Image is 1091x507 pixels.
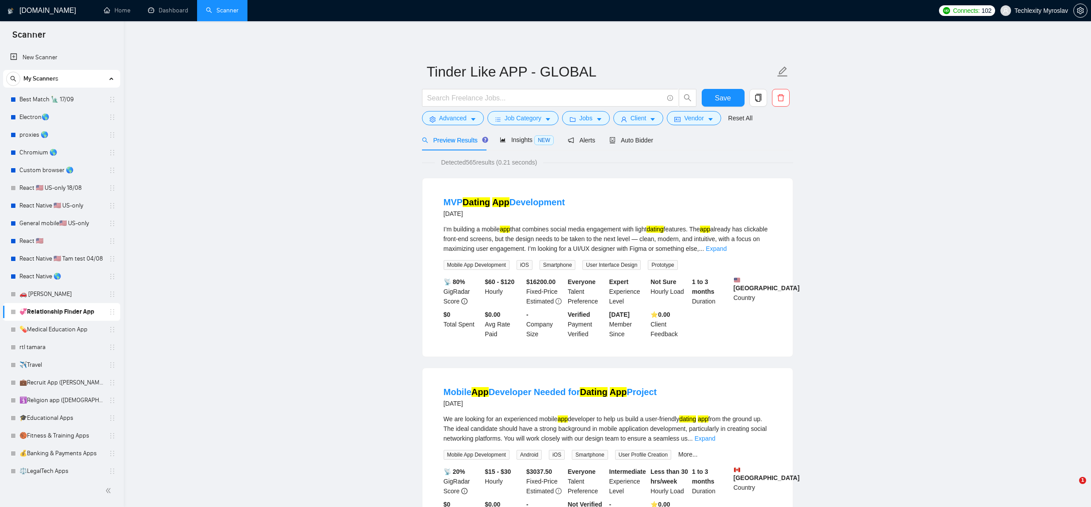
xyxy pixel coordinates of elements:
[435,157,543,167] span: Detected 565 results (0.21 seconds)
[19,356,103,374] a: ✈️Travel
[695,435,715,442] a: Expand
[206,7,239,14] a: searchScanner
[444,414,772,443] div: We are looking for an experienced mobile developer to help us build a user-friendly from the grou...
[1003,8,1009,14] span: user
[572,450,608,460] span: Smartphone
[19,126,103,144] a: proxies 🌎
[442,467,483,496] div: GigRadar Score
[678,451,698,458] a: More...
[461,488,468,494] span: info-circle
[609,137,616,143] span: robot
[481,136,489,144] div: Tooltip anchor
[461,298,468,304] span: info-circle
[649,310,690,339] div: Client Feedback
[943,7,950,14] img: upwork-logo.png
[772,94,789,102] span: delete
[615,450,671,460] span: User Profile Creation
[109,326,116,333] span: holder
[549,450,565,460] span: iOS
[109,167,116,174] span: holder
[148,7,188,14] a: dashboardDashboard
[667,95,673,101] span: info-circle
[492,197,509,207] mark: App
[19,374,103,392] a: 💼Recruit App ([PERSON_NAME])
[566,467,608,496] div: Talent Preference
[526,488,554,495] span: Estimated
[505,113,541,123] span: Job Category
[442,277,483,306] div: GigRadar Score
[608,310,649,339] div: Member Since
[555,298,562,304] span: exclamation-circle
[734,467,740,473] img: 🇨🇦
[545,116,551,123] span: caret-down
[706,245,726,252] a: Expand
[540,260,575,270] span: Smartphone
[485,468,511,475] b: $15 - $30
[688,435,693,442] span: ...
[19,285,103,303] a: 🚗 [PERSON_NAME]
[750,94,767,102] span: copy
[650,278,676,285] b: Not Sure
[1074,7,1087,14] span: setting
[427,92,663,104] input: Search Freelance Jobs...
[444,260,509,270] span: Mobile App Development
[19,268,103,285] a: React Native 🌎
[109,308,116,315] span: holder
[444,197,565,207] a: MVPDating AppDevelopment
[109,238,116,245] span: holder
[610,387,627,397] mark: App
[609,137,653,144] span: Auto Bidder
[495,116,501,123] span: bars
[439,113,467,123] span: Advanced
[728,113,753,123] a: Reset All
[690,467,732,496] div: Duration
[568,311,590,318] b: Verified
[749,89,767,107] button: copy
[582,260,641,270] span: User Interface Design
[422,137,486,144] span: Preview Results
[579,113,593,123] span: Jobs
[19,392,103,409] a: 🛐Religion app ([DEMOGRAPHIC_DATA][PERSON_NAME])
[3,49,120,66] li: New Scanner
[500,137,506,143] span: area-chart
[674,116,680,123] span: idcard
[981,6,991,15] span: 102
[19,144,103,161] a: Chromium 🌎
[690,277,732,306] div: Duration
[430,116,436,123] span: setting
[109,344,116,351] span: holder
[8,4,14,18] img: logo
[19,321,103,338] a: 💊Medical Education App
[109,450,116,457] span: holder
[526,278,555,285] b: $ 16200.00
[422,137,428,143] span: search
[109,468,116,475] span: holder
[483,277,525,306] div: Hourly
[470,116,476,123] span: caret-down
[19,409,103,427] a: 🎓Educational Apps
[19,179,103,197] a: React 🇺🇸 US-only 18/08
[566,310,608,339] div: Payment Verified
[500,136,554,143] span: Insights
[109,114,116,121] span: holder
[596,116,602,123] span: caret-down
[104,7,130,14] a: homeHome
[19,91,103,108] a: Best Match 🗽 17/09
[609,278,629,285] b: Expert
[1073,4,1087,18] button: setting
[517,450,542,460] span: Android
[109,379,116,386] span: holder
[568,468,596,475] b: Everyone
[109,273,116,280] span: holder
[609,468,646,475] b: Intermediate
[442,310,483,339] div: Total Spent
[650,116,656,123] span: caret-down
[1061,477,1082,498] iframe: Intercom live chat
[692,468,715,485] b: 1 to 3 months
[19,250,103,268] a: React Native 🇺🇸 Tam test 04/08
[6,72,20,86] button: search
[109,415,116,422] span: holder
[483,310,525,339] div: Avg Rate Paid
[526,311,528,318] b: -
[483,467,525,496] div: Hourly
